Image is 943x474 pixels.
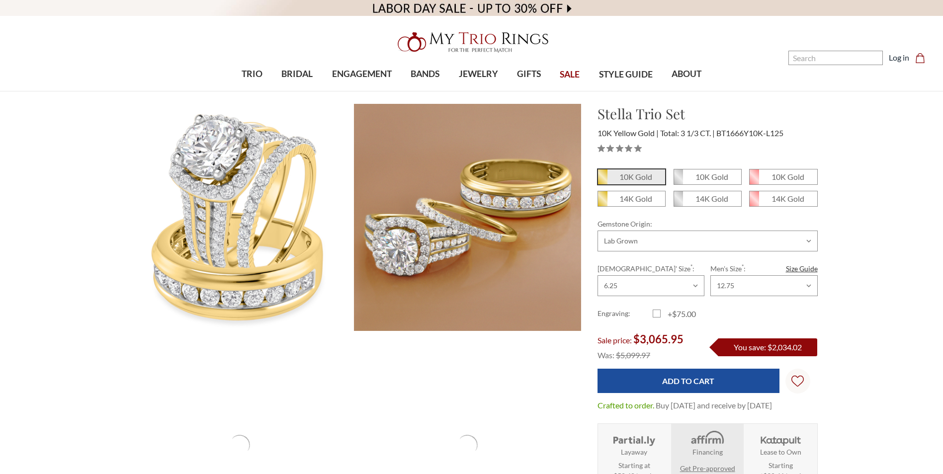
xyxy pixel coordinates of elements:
em: 10K Gold [772,172,804,181]
span: Sale price: [598,335,632,345]
img: Photo of Stella 3 1/3 ct tw. Lab Grown Round Solitaire Trio Set 10K Yellow Gold [BT1666Y-L125] [126,104,353,331]
span: $3,065.95 [633,332,684,346]
span: TRIO [242,68,262,80]
span: 14K White Gold [674,191,741,206]
span: Was: [598,350,614,360]
a: STYLE GUIDE [589,59,662,91]
span: $5,099.97 [616,350,650,360]
button: submenu toggle [682,90,691,91]
strong: Layaway [621,447,647,457]
span: 10K Yellow Gold [598,128,659,138]
button: submenu toggle [357,90,367,91]
em: 14K Gold [772,194,804,203]
input: Search [788,51,883,65]
span: Total: 3 1/3 CT. [660,128,715,138]
img: Affirm [684,430,730,447]
span: JEWELRY [459,68,498,80]
a: Get Pre-approved [680,463,735,474]
input: Add to Cart [598,369,779,393]
a: ABOUT [662,58,711,90]
svg: cart.cart_preview [915,53,925,63]
span: You save: $2,034.02 [734,342,802,352]
button: submenu toggle [473,90,483,91]
label: Men's Size : [710,263,817,274]
a: ENGAGEMENT [323,58,401,90]
span: STYLE GUIDE [599,68,653,81]
a: Size Guide [786,263,818,274]
button: submenu toggle [524,90,534,91]
a: BRIDAL [272,58,322,90]
a: My Trio Rings [273,26,670,58]
label: +$75.00 [653,308,708,320]
span: ENGAGEMENT [332,68,392,80]
button: submenu toggle [247,90,257,91]
span: GIFTS [517,68,541,80]
dt: Crafted to order. [598,399,654,411]
a: TRIO [232,58,272,90]
button: submenu toggle [420,90,430,91]
label: Gemstone Origin: [598,219,818,229]
button: submenu toggle [292,90,302,91]
span: 14K Yellow Gold [598,191,665,206]
span: 10K White Gold [674,169,741,184]
a: Log in [889,52,909,64]
dd: Buy [DATE] and receive by [DATE] [656,399,772,411]
svg: Wish Lists [791,344,804,418]
a: JEWELRY [449,58,507,90]
img: Katapult [758,430,804,447]
img: Photo of Stella 3 1/3 ct tw. Lab Grown Round Solitaire Trio Set 10K Yellow Gold [BT1666Y-L125] [354,104,581,331]
span: 10K Yellow Gold [598,169,665,184]
h1: Stella Trio Set [598,103,818,124]
span: 10K Rose Gold [750,169,817,184]
span: BANDS [411,68,439,80]
a: SALE [550,59,589,91]
span: SALE [560,68,580,81]
img: My Trio Rings [392,26,551,58]
a: Wish Lists [785,369,810,394]
a: BANDS [401,58,449,90]
em: 10K Gold [695,172,728,181]
label: Engraving: [598,308,653,320]
span: BT1666Y10K-L125 [716,128,783,138]
a: GIFTS [508,58,550,90]
em: 14K Gold [695,194,728,203]
img: Layaway [611,430,657,447]
em: 10K Gold [619,172,652,181]
label: [DEMOGRAPHIC_DATA]' Size : [598,263,704,274]
span: ABOUT [672,68,701,80]
strong: Lease to Own [760,447,801,457]
a: Cart with 0 items [915,52,931,64]
span: BRIDAL [281,68,313,80]
span: 14K Rose Gold [750,191,817,206]
strong: Financing [692,447,723,457]
em: 14K Gold [619,194,652,203]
